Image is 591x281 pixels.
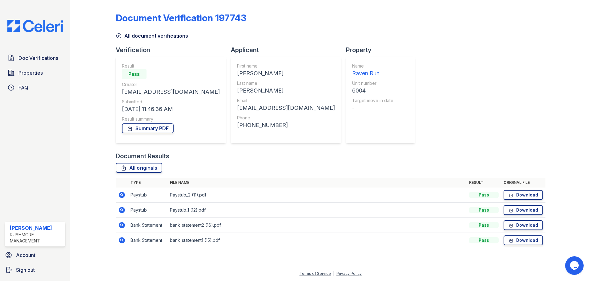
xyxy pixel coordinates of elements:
td: Paystub_1 (12).pdf [167,203,467,218]
a: Download [504,235,543,245]
div: [PHONE_NUMBER] [237,121,335,130]
div: Document Results [116,152,169,160]
div: Applicant [231,46,346,54]
a: Doc Verifications [5,52,65,64]
div: [PERSON_NAME] [10,224,63,232]
a: Download [504,190,543,200]
div: Result summary [122,116,220,122]
div: Target move in date [352,97,393,104]
td: bank_statement1 (15).pdf [167,233,467,248]
iframe: chat widget [565,256,585,275]
th: Original file [501,178,545,188]
span: Doc Verifications [18,54,58,62]
div: Document Verification 197743 [116,12,246,23]
div: Pass [469,207,499,213]
div: - [352,104,393,112]
div: [EMAIL_ADDRESS][DOMAIN_NAME] [122,88,220,96]
a: Terms of Service [300,271,331,276]
a: Summary PDF [122,123,174,133]
span: Account [16,251,35,259]
div: [DATE] 11:46:36 AM [122,105,220,114]
span: Properties [18,69,43,76]
td: bank_statement2 (16).pdf [167,218,467,233]
div: Pass [122,69,147,79]
a: Privacy Policy [336,271,362,276]
div: Creator [122,81,220,88]
td: Paystub_2 (11).pdf [167,188,467,203]
div: 6004 [352,86,393,95]
td: Bank Statement [128,233,167,248]
a: Download [504,220,543,230]
div: Raven Run [352,69,393,78]
div: | [333,271,334,276]
th: Type [128,178,167,188]
div: [EMAIL_ADDRESS][DOMAIN_NAME] [237,104,335,112]
div: Name [352,63,393,69]
div: Pass [469,237,499,243]
a: Sign out [2,264,68,276]
div: Pass [469,222,499,228]
th: Result [467,178,501,188]
div: Pass [469,192,499,198]
div: [PERSON_NAME] [237,86,335,95]
a: Account [2,249,68,261]
a: All originals [116,163,162,173]
span: FAQ [18,84,28,91]
div: Unit number [352,80,393,86]
div: Phone [237,115,335,121]
a: All document verifications [116,32,188,39]
a: Download [504,205,543,215]
div: Verification [116,46,231,54]
td: Bank Statement [128,218,167,233]
div: Rushmore Management [10,232,63,244]
a: Name Raven Run [352,63,393,78]
div: Email [237,97,335,104]
div: Result [122,63,220,69]
span: Sign out [16,266,35,274]
td: Paystub [128,203,167,218]
div: [PERSON_NAME] [237,69,335,78]
div: First name [237,63,335,69]
a: Properties [5,67,65,79]
div: Submitted [122,99,220,105]
a: FAQ [5,81,65,94]
img: CE_Logo_Blue-a8612792a0a2168367f1c8372b55b34899dd931a85d93a1a3d3e32e68fde9ad4.png [2,20,68,32]
th: File name [167,178,467,188]
td: Paystub [128,188,167,203]
div: Property [346,46,420,54]
div: Last name [237,80,335,86]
